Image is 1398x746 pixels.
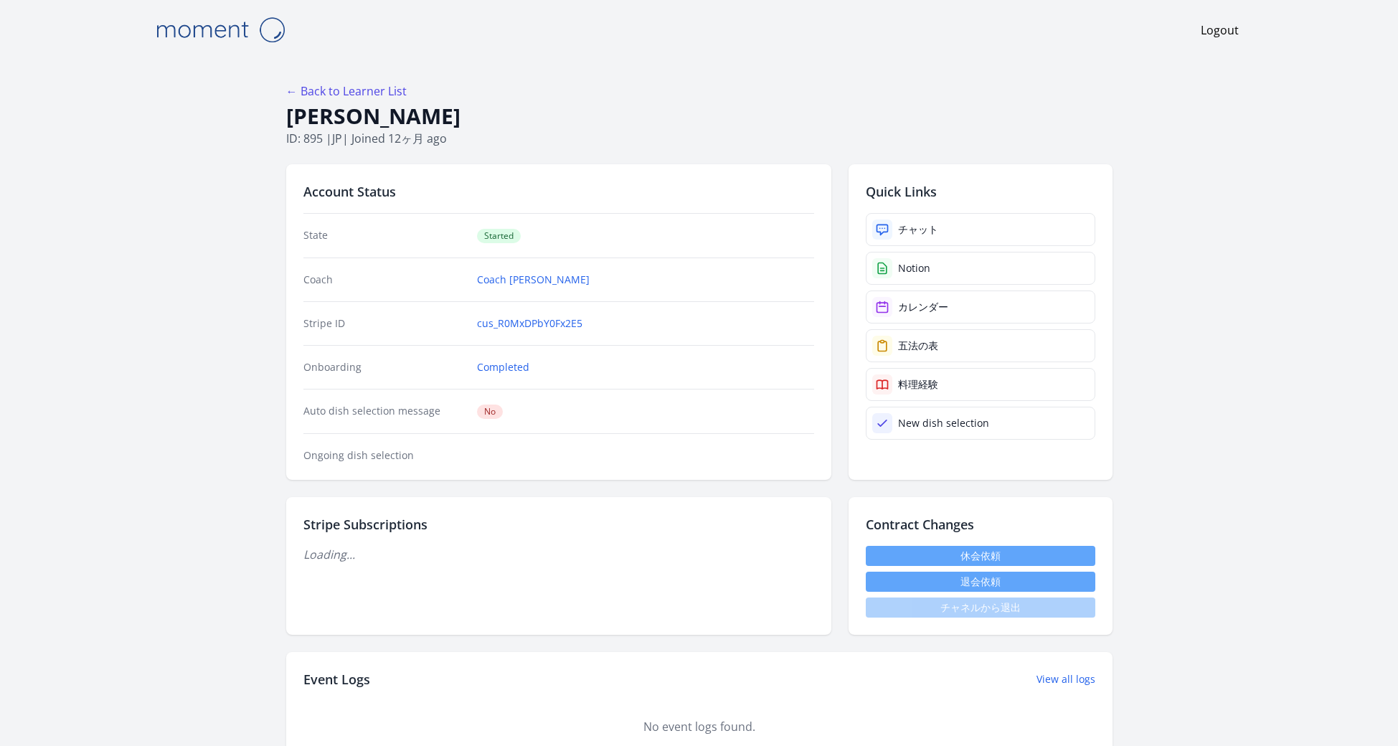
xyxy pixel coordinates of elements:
[866,572,1095,592] button: 退会依頼
[898,222,938,237] div: チャット
[866,329,1095,362] a: 五法の表
[898,339,938,353] div: 五法の表
[866,181,1095,202] h2: Quick Links
[303,316,466,331] dt: Stripe ID
[286,83,407,99] a: ← Back to Learner List
[866,514,1095,534] h2: Contract Changes
[303,669,370,689] h2: Event Logs
[866,213,1095,246] a: チャット
[477,360,529,374] a: Completed
[303,718,1095,735] div: No event logs found.
[286,130,1113,147] p: ID: 895 | | Joined 12ヶ月 ago
[866,546,1095,566] a: 休会依頼
[866,407,1095,440] a: New dish selection
[866,291,1095,324] a: カレンダー
[303,404,466,419] dt: Auto dish selection message
[303,228,466,243] dt: State
[866,598,1095,618] span: チャネルから退出
[332,131,342,146] span: jp
[303,514,814,534] h2: Stripe Subscriptions
[477,229,521,243] span: Started
[303,181,814,202] h2: Account Status
[286,103,1113,130] h1: [PERSON_NAME]
[866,252,1095,285] a: Notion
[477,273,590,287] a: Coach [PERSON_NAME]
[898,261,930,275] div: Notion
[898,416,989,430] div: New dish selection
[866,368,1095,401] a: 料理経験
[477,316,582,331] a: cus_R0MxDPbY0Fx2E5
[303,360,466,374] dt: Onboarding
[303,546,814,563] p: Loading...
[898,377,938,392] div: 料理経験
[303,448,466,463] dt: Ongoing dish selection
[148,11,292,48] img: Moment
[1201,22,1239,39] a: Logout
[477,405,503,419] span: No
[898,300,948,314] div: カレンダー
[1036,672,1095,686] a: View all logs
[303,273,466,287] dt: Coach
